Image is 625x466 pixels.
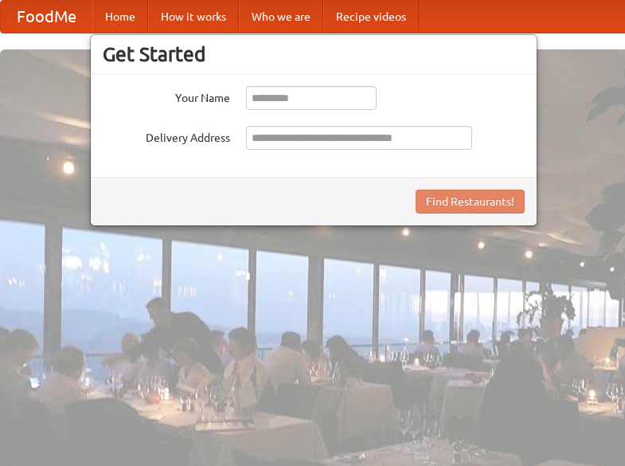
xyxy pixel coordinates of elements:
[103,86,230,106] label: Your Name
[103,42,525,66] h3: Get Started
[239,1,323,33] a: Who we are
[1,1,92,33] a: FoodMe
[323,1,419,33] a: Recipe videos
[92,1,148,33] a: Home
[148,1,239,33] a: How it works
[416,190,525,213] button: Find Restaurants!
[103,126,230,146] label: Delivery Address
